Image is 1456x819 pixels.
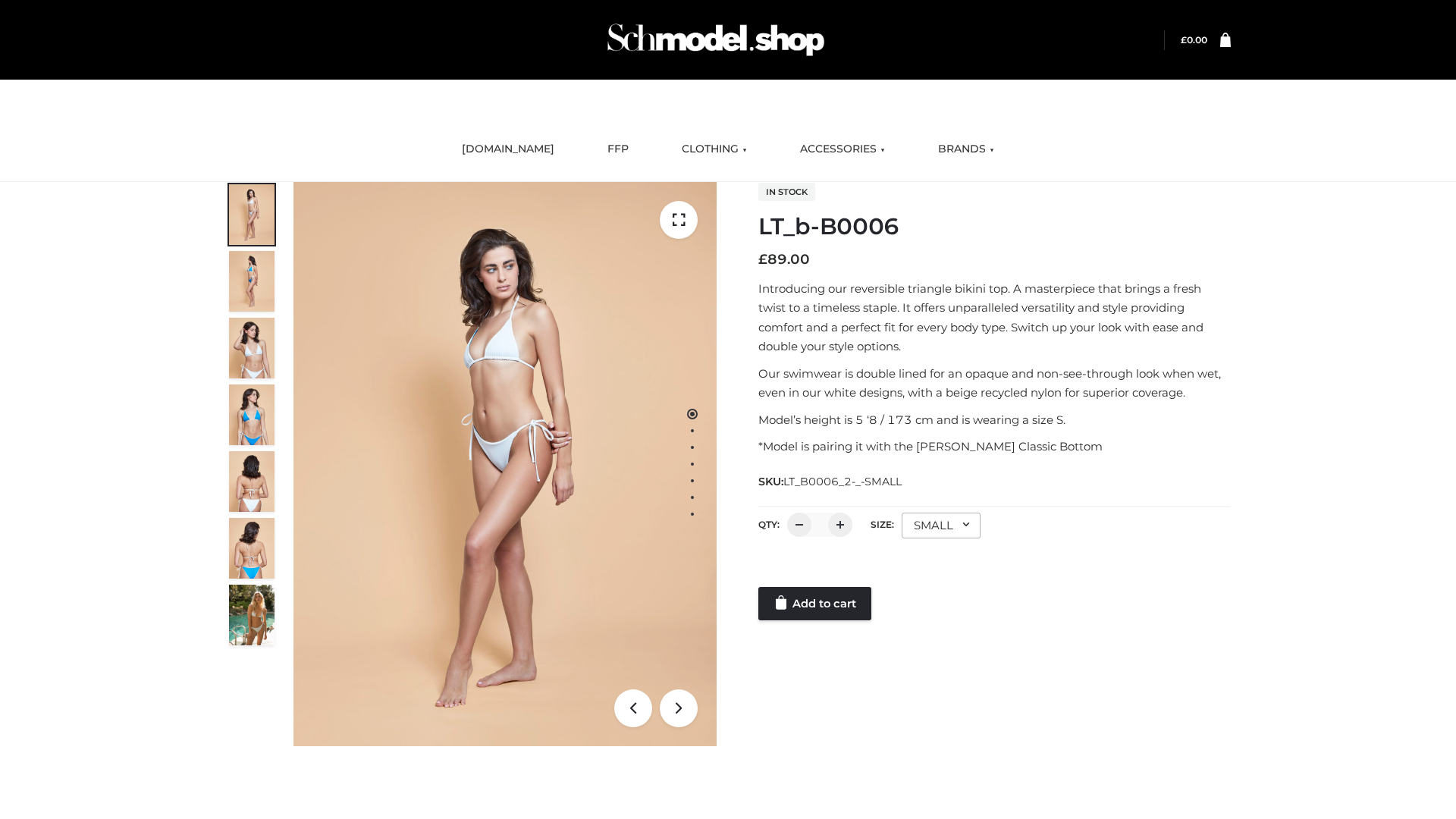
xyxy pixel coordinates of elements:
[758,364,1231,403] p: Our swimwear is double lined for an opaque and non-see-through look when wet, even in our white d...
[229,451,275,512] img: ArielClassicBikiniTop_CloudNine_AzureSky_OW114ECO_7-scaled.jpg
[927,133,1006,166] a: BRANDS
[758,437,1231,457] p: *Model is pairing it with the [PERSON_NAME] Classic Bottom
[758,519,780,530] label: QTY:
[602,10,830,70] img: Schmodel Admin 964
[450,133,566,166] a: [DOMAIN_NAME]
[758,251,767,268] span: £
[789,133,896,166] a: ACCESSORIES
[783,475,902,488] span: LT_B0006_2-_-SMALL
[229,251,275,312] img: ArielClassicBikiniTop_CloudNine_AzureSky_OW114ECO_2-scaled.jpg
[758,472,903,491] span: SKU:
[229,384,275,445] img: ArielClassicBikiniTop_CloudNine_AzureSky_OW114ECO_4-scaled.jpg
[596,133,640,166] a: FFP
[229,184,275,245] img: ArielClassicBikiniTop_CloudNine_AzureSky_OW114ECO_1-scaled.jpg
[229,585,275,645] img: Arieltop_CloudNine_AzureSky2.jpg
[871,519,894,530] label: Size:
[902,513,981,538] div: SMALL
[1181,34,1207,45] a: £0.00
[758,410,1231,430] p: Model’s height is 5 ‘8 / 173 cm and is wearing a size S.
[293,182,717,746] img: ArielClassicBikiniTop_CloudNine_AzureSky_OW114ECO_1
[758,183,815,201] span: In stock
[1181,34,1207,45] bdi: 0.00
[670,133,758,166] a: CLOTHING
[758,213,1231,240] h1: LT_b-B0006
[229,318,275,378] img: ArielClassicBikiniTop_CloudNine_AzureSky_OW114ECO_3-scaled.jpg
[758,279,1231,356] p: Introducing our reversible triangle bikini top. A masterpiece that brings a fresh twist to a time...
[1181,34,1187,45] span: £
[229,518,275,579] img: ArielClassicBikiniTop_CloudNine_AzureSky_OW114ECO_8-scaled.jpg
[758,251,810,268] bdi: 89.00
[758,587,871,620] a: Add to cart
